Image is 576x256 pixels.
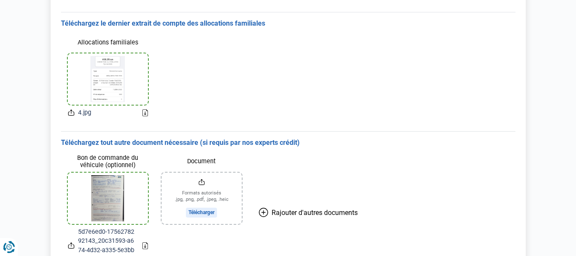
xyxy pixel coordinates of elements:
img: bankStatementSpecificfamilyAllowancesFile [90,56,124,102]
h3: Téléchargez tout autre document nécessaire (si requis par nos experts crédit) [61,138,515,147]
span: 4.jpg [78,108,91,118]
label: Document [162,154,242,169]
span: Rajouter d'autres documents [272,209,358,217]
img: otherIncome1File [91,175,124,221]
label: Allocations familiales [68,35,148,50]
label: Bon de commande du véhicule (optionnel) [68,154,148,169]
h3: Téléchargez le dernier extrait de compte des allocations familiales [61,19,515,28]
a: Download [142,109,148,116]
a: Download [142,242,148,249]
